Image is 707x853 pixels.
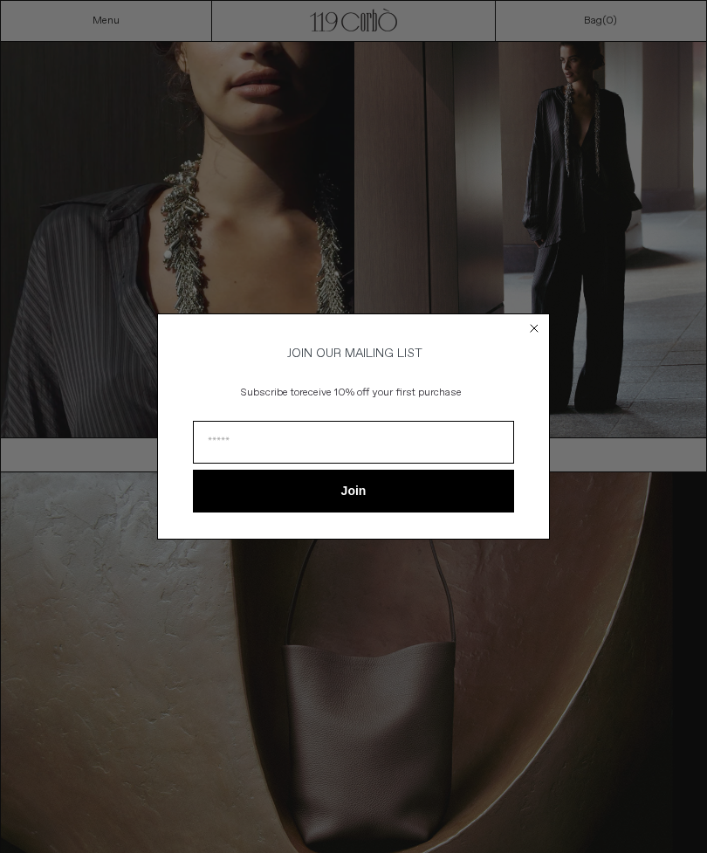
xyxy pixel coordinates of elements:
[299,386,462,400] span: receive 10% off your first purchase
[525,320,543,337] button: Close dialog
[241,386,299,400] span: Subscribe to
[193,470,514,512] button: Join
[285,346,422,361] span: JOIN OUR MAILING LIST
[193,421,514,464] input: Email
